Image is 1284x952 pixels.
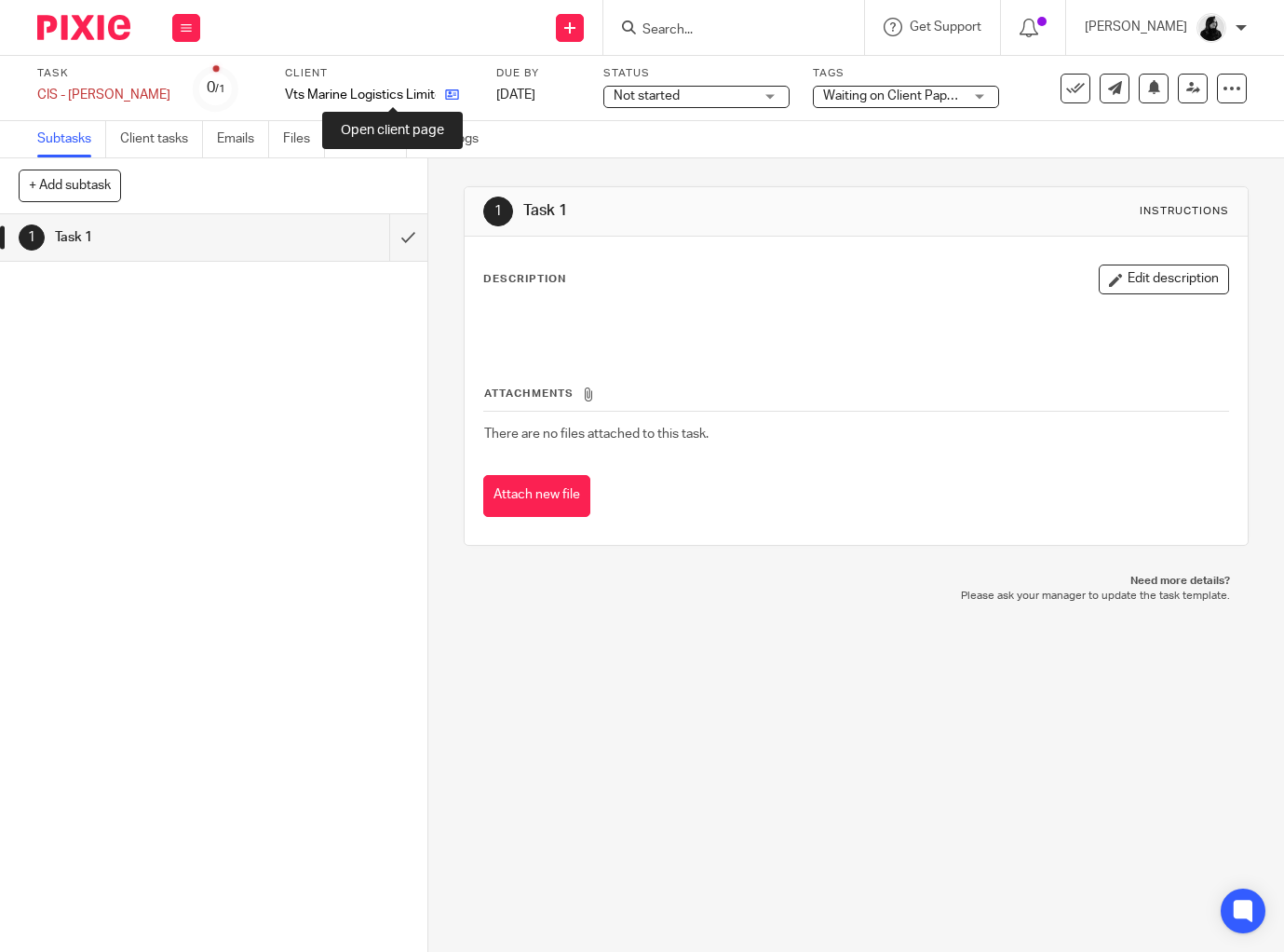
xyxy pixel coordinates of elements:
a: Emails [217,121,269,157]
p: Vts Marine Logistics Limited [285,86,436,104]
span: Waiting on Client Paperwork [823,89,987,102]
label: Due by [496,66,580,81]
h1: Task 1 [55,224,265,252]
a: Notes (0) [339,121,407,157]
a: Audit logs [421,121,493,157]
p: Description [483,272,566,287]
div: Instructions [1140,204,1229,219]
span: [DATE] [496,88,535,102]
label: Client [285,66,473,81]
a: Files [283,121,325,157]
div: CIS - [PERSON_NAME] [37,86,170,104]
span: Not started [614,89,680,102]
p: [PERSON_NAME] [1085,18,1187,36]
label: Tags [813,66,999,81]
a: Subtasks [37,121,106,157]
span: Get Support [910,20,981,34]
label: Status [603,66,790,81]
div: 0 [207,77,225,99]
img: Pixie [37,15,130,40]
p: Need more details? [482,574,1230,589]
button: Attach new file [483,475,590,517]
p: Please ask your manager to update the task template. [482,589,1230,604]
h1: Task 1 [523,201,896,221]
small: /1 [215,84,225,94]
button: + Add subtask [19,170,121,201]
span: There are no files attached to this task. [484,428,709,441]
img: PHOTO-2023-03-20-11-06-28%203.jpg [1196,13,1226,43]
label: Task [37,66,170,81]
div: 1 [19,224,45,251]
button: Edit description [1099,265,1229,294]
input: Search [641,22,808,39]
a: Client tasks [120,121,203,157]
span: Attachments [484,388,574,399]
div: 1 [483,197,513,226]
div: CIS - Emiley [37,86,170,104]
